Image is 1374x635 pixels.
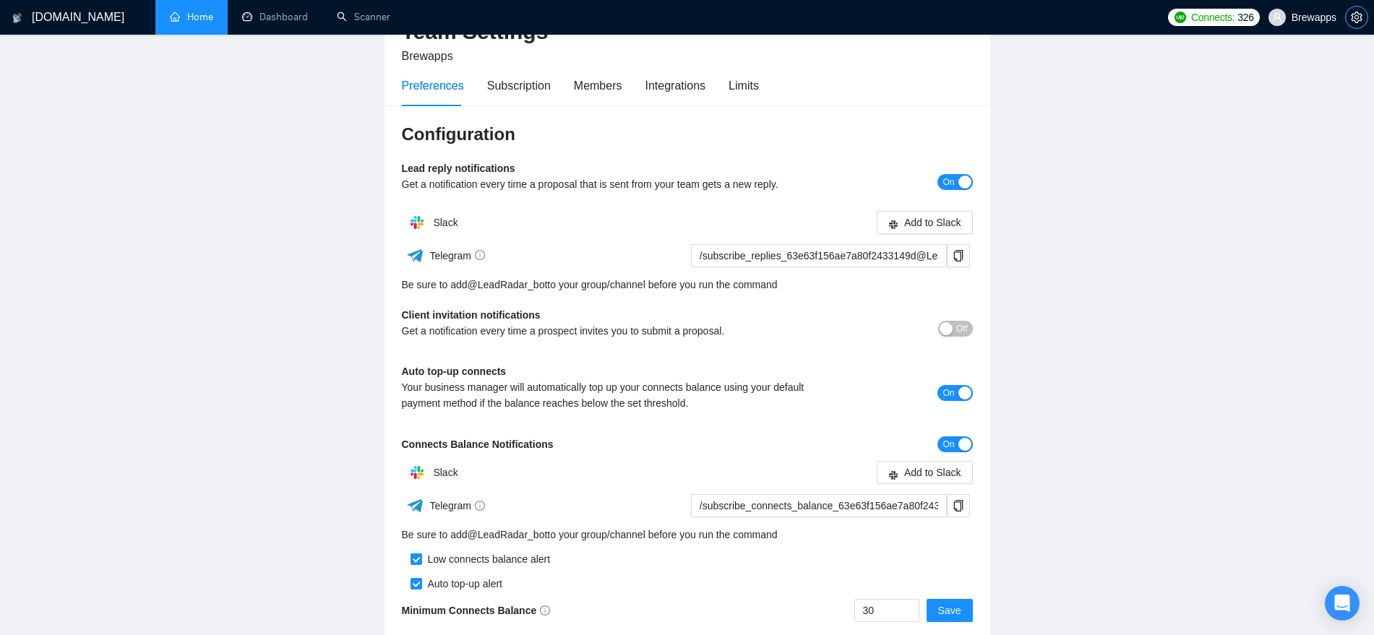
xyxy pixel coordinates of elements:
button: slackAdd to Slack [877,211,973,234]
div: Preferences [402,77,464,95]
div: Get a notification every time a prospect invites you to submit a proposal. [402,323,830,339]
span: Telegram [429,500,485,511]
b: Connects Balance Notifications [402,439,554,450]
span: setting [1346,12,1367,23]
div: Members [574,77,622,95]
a: setting [1345,12,1368,23]
div: Get a notification every time a proposal that is sent from your team gets a new reply. [402,176,830,192]
b: Lead reply notifications [402,163,515,174]
b: Auto top-up connects [402,366,507,377]
button: copy [947,244,970,267]
b: Minimum Connects Balance [402,605,551,616]
a: dashboardDashboard [242,11,308,23]
img: hpQkSZIkSZIkSZIkSZIkSZIkSZIkSZIkSZIkSZIkSZIkSZIkSZIkSZIkSZIkSZIkSZIkSZIkSZIkSZIkSZIkSZIkSZIkSZIkS... [403,458,431,487]
div: Open Intercom Messenger [1325,586,1360,621]
img: ww3wtPAAAAAElFTkSuQmCC [406,496,424,514]
span: copy [948,500,969,511]
span: slack [888,219,898,230]
div: Be sure to add to your group/channel before you run the command [402,277,973,293]
span: Connects: [1191,9,1235,25]
span: Slack [433,217,458,228]
b: Client invitation notifications [402,309,541,321]
button: Save [927,599,973,622]
img: hpQkSZIkSZIkSZIkSZIkSZIkSZIkSZIkSZIkSZIkSZIkSZIkSZIkSZIkSZIkSZIkSZIkSZIkSZIkSZIkSZIkSZIkSZIkSZIkS... [403,208,431,237]
button: copy [947,494,970,517]
span: Save [938,602,961,618]
span: 326 [1237,9,1253,25]
span: slack [888,469,898,480]
span: Off [956,321,968,337]
div: Limits [729,77,759,95]
span: Add to Slack [904,215,961,230]
div: Your business manager will automatically top up your connects balance using your default payment ... [402,379,830,411]
button: slackAdd to Slack [877,461,973,484]
button: setting [1345,6,1368,29]
div: Integrations [645,77,706,95]
span: Add to Slack [904,465,961,480]
a: searchScanner [337,11,390,23]
span: On [943,436,954,452]
span: copy [948,250,969,262]
img: ww3wtPAAAAAElFTkSuQmCC [406,246,424,264]
span: On [943,174,954,190]
span: Brewapps [402,50,453,62]
a: homeHome [170,11,213,23]
img: upwork-logo.png [1175,12,1186,23]
div: Low connects balance alert [422,551,551,567]
div: Auto top-up alert [422,576,503,592]
a: @LeadRadar_bot [468,277,548,293]
a: @LeadRadar_bot [468,527,548,543]
div: Subscription [487,77,551,95]
h3: Configuration [402,123,973,146]
div: Be sure to add to your group/channel before you run the command [402,527,973,543]
span: Slack [433,467,458,478]
span: user [1272,12,1282,22]
span: info-circle [475,250,485,260]
span: info-circle [540,605,550,615]
span: On [943,385,954,401]
img: logo [12,7,22,30]
span: Telegram [429,250,485,262]
span: info-circle [475,501,485,511]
